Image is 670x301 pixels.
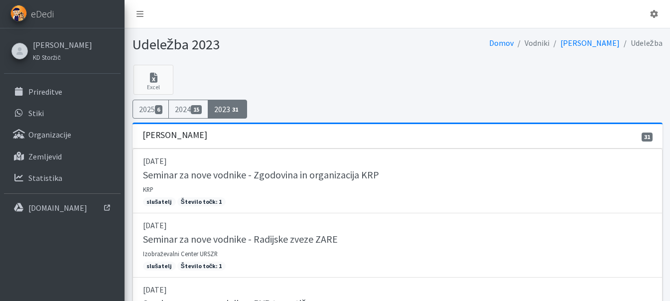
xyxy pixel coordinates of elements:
a: Organizacije [4,125,121,145]
span: slušatelj [143,262,176,271]
small: Izobraževalni Center URSZR [143,250,218,258]
p: Prireditve [28,87,62,97]
a: [DATE] Seminar za nove vodnike - Radijske zveze ZARE Izobraževalni Center URSZR slušatelj Število... [133,213,663,278]
p: Stiki [28,108,44,118]
a: Zemljevid [4,147,121,166]
a: [DATE] Seminar za nove vodnike - Zgodovina in organizacija KRP KRP slušatelj Število točk: 1 [133,149,663,213]
h1: Udeležba 2023 [133,36,394,53]
p: [DATE] [143,219,652,231]
a: Excel [134,65,173,95]
p: [DOMAIN_NAME] [28,203,87,213]
span: 31 [642,133,653,142]
span: slušatelj [143,197,176,206]
a: 202415 [168,100,208,119]
a: KD Storžič [33,51,92,63]
a: Stiki [4,103,121,123]
a: Domov [489,38,514,48]
p: Organizacije [28,130,71,140]
p: [DATE] [143,284,652,296]
span: 15 [191,105,202,114]
a: 20256 [133,100,169,119]
h5: Seminar za nove vodnike - Radijske zveze ZARE [143,233,338,245]
span: eDedi [31,6,54,21]
p: [DATE] [143,155,652,167]
span: 31 [230,105,241,114]
span: Število točk: 1 [177,197,226,206]
p: Zemljevid [28,151,62,161]
li: Vodniki [514,36,549,50]
small: KRP [143,185,153,193]
a: Statistika [4,168,121,188]
h3: [PERSON_NAME] [142,130,207,141]
a: [PERSON_NAME] [560,38,620,48]
h5: Seminar za nove vodnike - Zgodovina in organizacija KRP [143,169,379,181]
a: 202331 [208,100,248,119]
a: Prireditve [4,82,121,102]
small: KD Storžič [33,53,61,61]
img: eDedi [10,5,27,21]
span: Število točk: 1 [177,262,226,271]
p: Statistika [28,173,62,183]
li: Udeležba [620,36,663,50]
a: [PERSON_NAME] [33,39,92,51]
a: [DOMAIN_NAME] [4,198,121,218]
span: 6 [155,105,163,114]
